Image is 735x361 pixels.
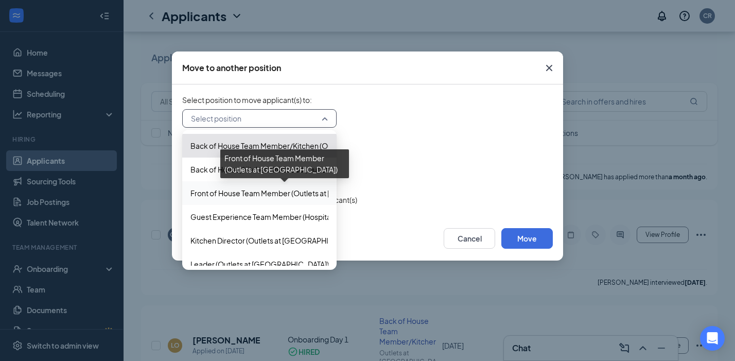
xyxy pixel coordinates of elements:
div: Move to another position [182,62,281,74]
span: Back of House/Kitchen Shift Lead (Outlets at [GEOGRAPHIC_DATA]) [190,164,418,175]
div: Open Intercom Messenger [700,326,725,351]
svg: Cross [543,62,555,74]
span: Guest Experience Team Member (Hospitality/Dining Room) (Outlets at [GEOGRAPHIC_DATA]) [190,211,503,222]
span: Front of House Team Member (Outlets at [GEOGRAPHIC_DATA]) [190,187,405,199]
span: Select position to move applicant(s) to : [182,95,553,105]
button: Cancel [444,228,495,249]
button: Close [535,51,563,84]
span: Kitchen Director (Outlets at [GEOGRAPHIC_DATA]) [190,235,359,246]
span: Select stage to move applicant(s) to : [182,144,553,154]
button: Move [501,228,553,249]
span: Back of House Team Member/Kitchen (Outlets at [GEOGRAPHIC_DATA]) [190,140,433,151]
div: Front of House Team Member (Outlets at [GEOGRAPHIC_DATA]) [220,149,349,178]
span: Leader (Outlets at [GEOGRAPHIC_DATA]) [190,259,329,270]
